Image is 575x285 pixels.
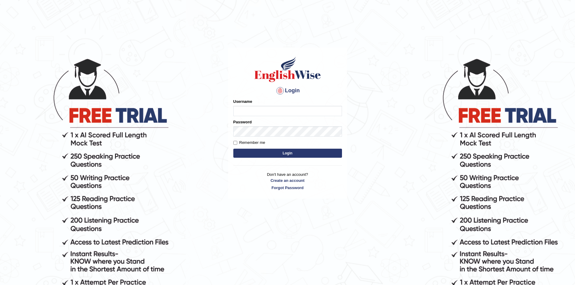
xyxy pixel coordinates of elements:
label: Remember me [233,140,265,146]
h4: Login [233,86,342,96]
a: Create an account [233,178,342,183]
img: Logo of English Wise sign in for intelligent practice with AI [253,56,322,83]
label: Password [233,119,252,125]
button: Login [233,149,342,158]
input: Remember me [233,141,237,145]
a: Forgot Password [233,185,342,191]
label: Username [233,99,252,104]
p: Don't have an account? [233,172,342,190]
